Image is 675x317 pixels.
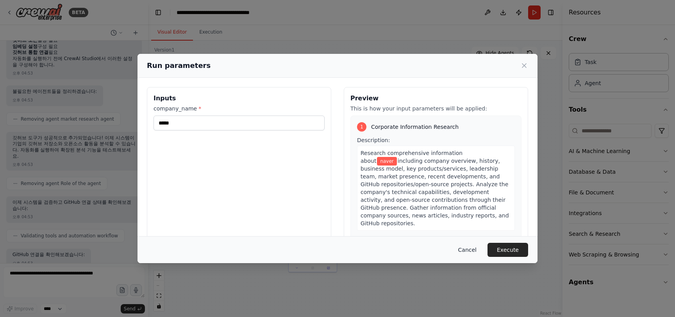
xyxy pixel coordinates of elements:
label: company_name [154,105,325,112]
span: Variable: company_name [377,157,396,166]
button: Cancel [452,243,483,257]
h2: Run parameters [147,60,211,71]
div: 1 [357,122,366,132]
button: Execute [487,243,528,257]
p: This is how your input parameters will be applied: [350,105,521,112]
h3: Preview [350,94,521,103]
span: Research comprehensive information about [361,150,462,164]
span: Description: [357,137,390,143]
span: Corporate Information Research [371,123,459,131]
span: including company overview, history, business model, key products/services, leadership team, mark... [361,158,509,226]
h3: Inputs [154,94,325,103]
